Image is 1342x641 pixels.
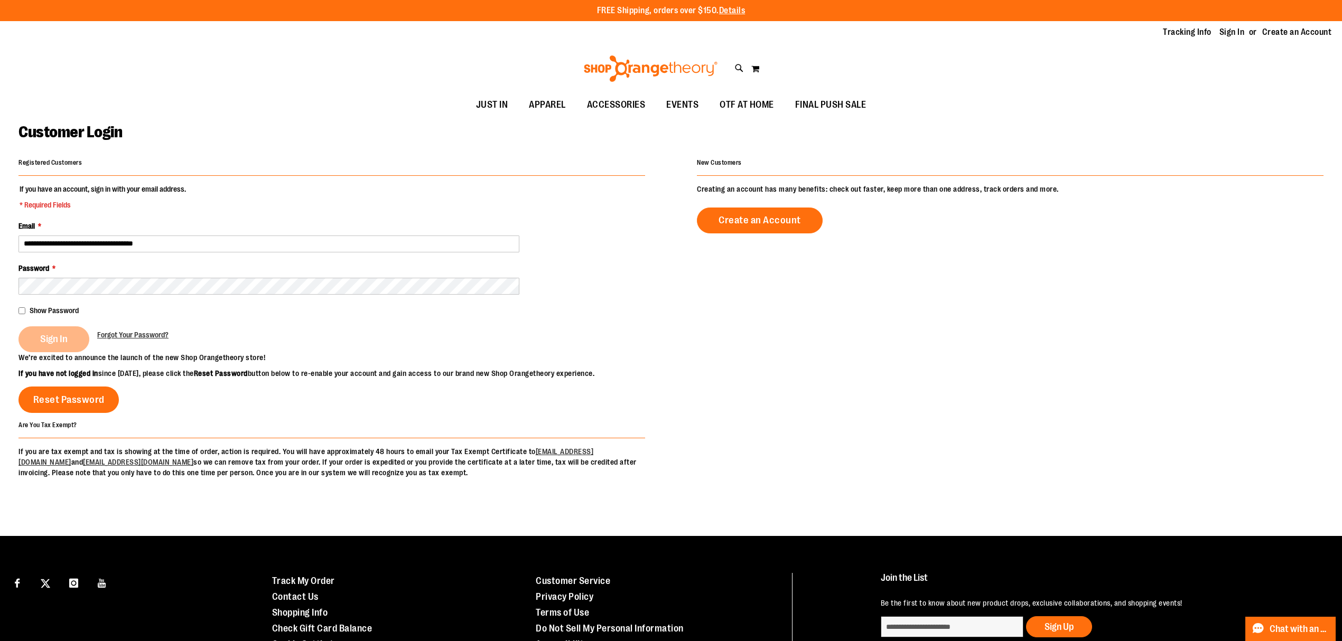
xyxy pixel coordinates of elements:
[272,591,319,602] a: Contact Us
[719,214,801,226] span: Create an Account
[536,623,684,634] a: Do Not Sell My Personal Information
[41,579,50,588] img: Twitter
[194,369,248,378] strong: Reset Password
[709,93,785,117] a: OTF AT HOME
[20,200,186,210] span: * Required Fields
[18,446,645,478] p: If you are tax exempt and tax is showing at the time of order, action is required. You will have ...
[36,573,55,591] a: Visit our X page
[97,329,169,340] a: Forgot Your Password?
[8,573,26,591] a: Visit our Facebook page
[529,93,566,117] span: APPAREL
[719,6,745,15] a: Details
[697,208,823,233] a: Create an Account
[18,184,187,210] legend: If you have an account, sign in with your email address.
[30,306,79,315] span: Show Password
[881,573,1312,592] h4: Join the List
[697,159,742,166] strong: New Customers
[720,93,774,117] span: OTF AT HOME
[881,616,1023,637] input: enter email
[785,93,877,117] a: FINAL PUSH SALE
[536,607,589,618] a: Terms of Use
[1270,624,1329,634] span: Chat with an Expert
[18,123,122,141] span: Customer Login
[83,458,193,466] a: [EMAIL_ADDRESS][DOMAIN_NAME]
[1045,621,1074,632] span: Sign Up
[18,352,671,363] p: We’re excited to announce the launch of the new Shop Orangetheory store!
[64,573,83,591] a: Visit our Instagram page
[587,93,646,117] span: ACCESSORIES
[1245,617,1336,641] button: Chat with an Expert
[536,591,593,602] a: Privacy Policy
[33,394,105,406] span: Reset Password
[272,607,328,618] a: Shopping Info
[656,93,709,117] a: EVENTS
[576,93,656,117] a: ACCESSORIES
[697,184,1324,194] p: Creating an account has many benefits: check out faster, keep more than one address, track orders...
[18,222,35,230] span: Email
[536,576,610,586] a: Customer Service
[18,368,671,379] p: since [DATE], please click the button below to re-enable your account and gain access to our bran...
[18,264,49,272] span: Password
[1026,616,1092,637] button: Sign Up
[18,369,98,378] strong: If you have not logged in
[597,5,745,17] p: FREE Shipping, orders over $150.
[18,159,82,166] strong: Registered Customers
[518,93,576,117] a: APPAREL
[582,55,719,82] img: Shop Orangetheory
[272,576,335,586] a: Track My Order
[1163,26,1211,38] a: Tracking Info
[1262,26,1332,38] a: Create an Account
[93,573,111,591] a: Visit our Youtube page
[1219,26,1245,38] a: Sign In
[97,331,169,339] span: Forgot Your Password?
[795,93,866,117] span: FINAL PUSH SALE
[666,93,698,117] span: EVENTS
[465,93,519,117] a: JUST IN
[18,421,77,429] strong: Are You Tax Exempt?
[272,623,372,634] a: Check Gift Card Balance
[18,387,119,413] a: Reset Password
[476,93,508,117] span: JUST IN
[881,598,1312,608] p: Be the first to know about new product drops, exclusive collaborations, and shopping events!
